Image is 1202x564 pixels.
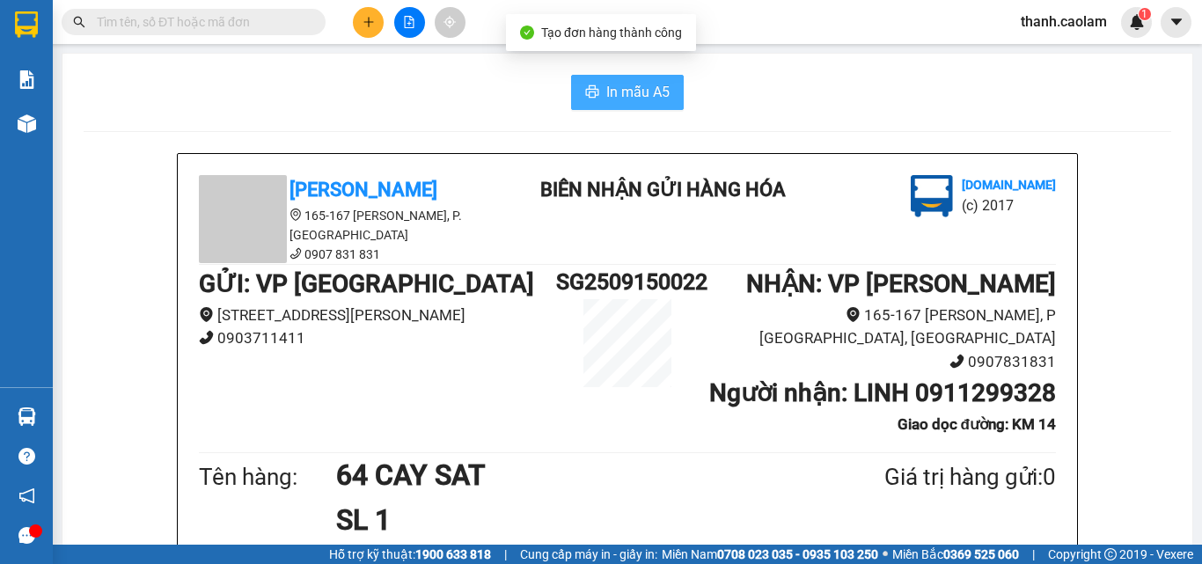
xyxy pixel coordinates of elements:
button: printerIn mẫu A5 [571,75,684,110]
span: Miền Bắc [892,545,1019,564]
strong: 0708 023 035 - 0935 103 250 [717,547,878,561]
span: Tạo đơn hàng thành công [541,26,682,40]
span: phone [949,354,964,369]
img: warehouse-icon [18,114,36,133]
img: logo.jpg [191,22,233,64]
img: logo.jpg [911,175,953,217]
li: (c) 2017 [962,194,1056,216]
li: 0907 831 831 [199,245,516,264]
span: aim [443,16,456,28]
span: 1 [1141,8,1147,20]
span: check-circle [520,26,534,40]
b: Giao dọc đường: KM 14 [898,415,1056,433]
span: In mẫu A5 [606,81,670,103]
span: printer [585,84,599,101]
b: [DOMAIN_NAME] [962,178,1056,192]
button: caret-down [1161,7,1191,38]
b: NHẬN : VP [PERSON_NAME] [746,269,1056,298]
sup: 1 [1139,8,1151,20]
span: | [504,545,507,564]
li: (c) 2017 [148,84,242,106]
span: plus [363,16,375,28]
span: Miền Nam [662,545,878,564]
span: search [73,16,85,28]
input: Tìm tên, số ĐT hoặc mã đơn [97,12,304,32]
li: 165-167 [PERSON_NAME], P [GEOGRAPHIC_DATA], [GEOGRAPHIC_DATA] [699,304,1056,350]
span: message [18,527,35,544]
span: environment [846,307,861,322]
li: [STREET_ADDRESS][PERSON_NAME] [199,304,556,327]
b: BIÊN NHẬN GỬI HÀNG HÓA [540,179,786,201]
div: Tên hàng: [199,459,336,495]
b: [PERSON_NAME] [290,179,437,201]
span: thanh.caolam [1007,11,1121,33]
span: question-circle [18,448,35,465]
strong: 1900 633 818 [415,547,491,561]
span: Hỗ trợ kỹ thuật: [329,545,491,564]
span: | [1032,545,1035,564]
span: environment [290,209,302,221]
b: BIÊN NHẬN GỬI HÀNG HÓA [114,26,169,169]
button: aim [435,7,465,38]
img: icon-new-feature [1129,14,1145,30]
h1: 64 CAY SAT [336,453,799,497]
img: warehouse-icon [18,407,36,426]
h1: SG2509150022 [556,265,699,299]
span: phone [290,247,302,260]
span: file-add [403,16,415,28]
b: GỬI : VP [GEOGRAPHIC_DATA] [199,269,534,298]
b: [DOMAIN_NAME] [148,67,242,81]
span: copyright [1104,548,1117,560]
li: 0903711411 [199,326,556,350]
li: 165-167 [PERSON_NAME], P. [GEOGRAPHIC_DATA] [199,206,516,245]
span: Cung cấp máy in - giấy in: [520,545,657,564]
h1: SL 1 [336,498,799,542]
img: logo-vxr [15,11,38,38]
button: file-add [394,7,425,38]
span: ⚪️ [883,551,888,558]
b: Người nhận : LINH 0911299328 [709,378,1056,407]
span: environment [199,307,214,322]
b: [PERSON_NAME] [22,114,99,196]
strong: 0369 525 060 [943,547,1019,561]
div: Giá trị hàng gửi: 0 [799,459,1056,495]
span: phone [199,330,214,345]
button: plus [353,7,384,38]
span: notification [18,487,35,504]
img: solution-icon [18,70,36,89]
span: caret-down [1169,14,1184,30]
li: 0907831831 [699,350,1056,374]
